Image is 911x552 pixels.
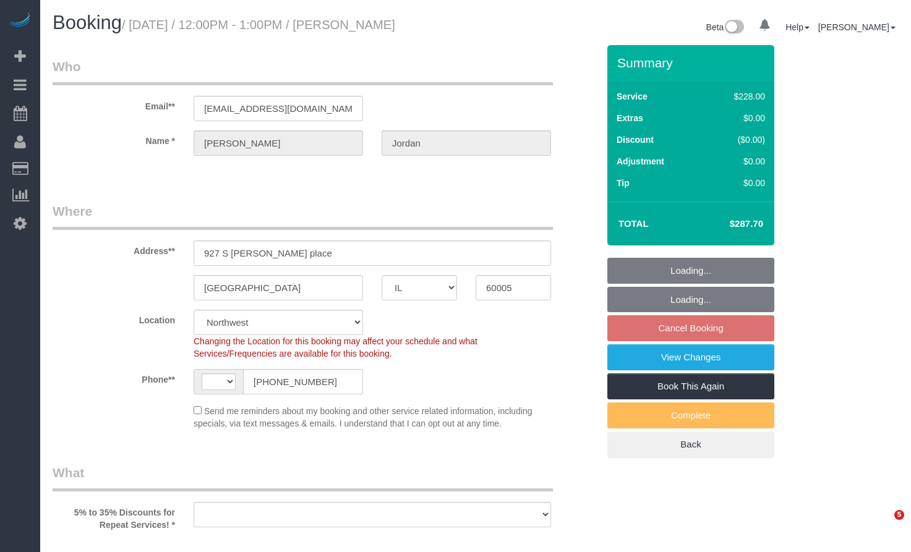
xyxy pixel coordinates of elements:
legend: Who [53,57,553,85]
span: 5 [894,510,904,520]
h3: Summary [617,56,768,70]
label: Extras [617,112,643,124]
span: Booking [53,12,122,33]
h4: $287.70 [693,219,763,229]
div: $228.00 [708,90,765,103]
label: Location [43,310,184,326]
div: $0.00 [708,155,765,168]
div: ($0.00) [708,134,765,146]
a: Help [785,22,810,32]
label: 5% to 35% Discounts for Repeat Services! * [43,502,184,531]
label: Name * [43,130,184,147]
div: $0.00 [708,112,765,124]
img: Automaid Logo [7,12,32,30]
input: Zip Code** [476,275,551,300]
input: First Name** [194,130,363,156]
label: Tip [617,177,630,189]
span: Send me reminders about my booking and other service related information, including specials, via... [194,406,532,428]
input: Last Name* [382,130,551,156]
span: Changing the Location for this booking may affect your schedule and what Services/Frequencies are... [194,336,477,359]
div: $0.00 [708,177,765,189]
a: Back [607,431,774,457]
label: Service [617,90,648,103]
a: [PERSON_NAME] [818,22,896,32]
iframe: Intercom live chat [869,510,899,540]
legend: Where [53,202,553,230]
a: View Changes [607,344,774,370]
small: / [DATE] / 12:00PM - 1:00PM / [PERSON_NAME] [122,18,395,32]
img: New interface [724,20,744,36]
strong: Total [618,218,649,229]
legend: What [53,464,553,491]
label: Discount [617,134,654,146]
a: Beta [706,22,745,32]
a: Book This Again [607,373,774,399]
label: Adjustment [617,155,664,168]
